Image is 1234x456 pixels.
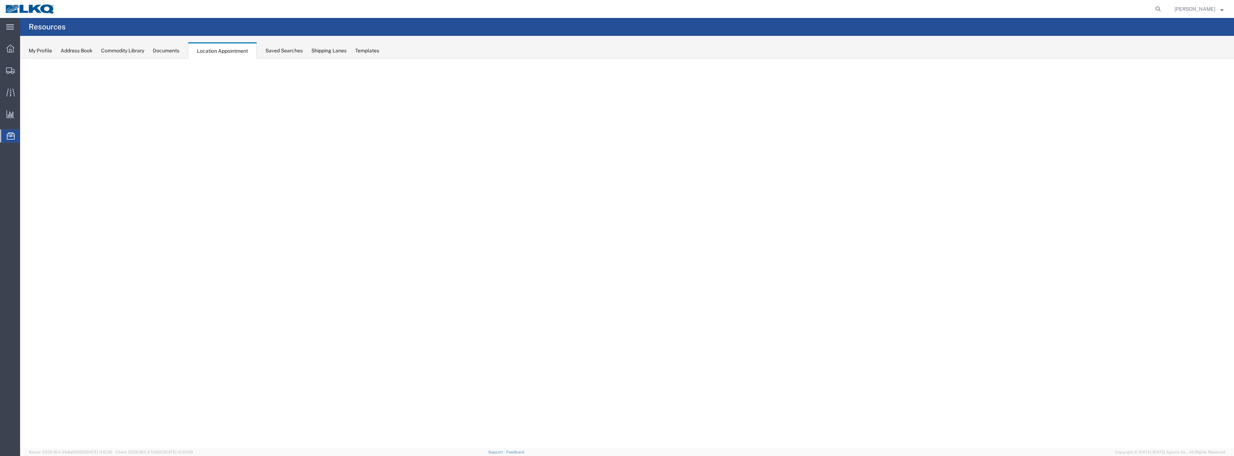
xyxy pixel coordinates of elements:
div: Commodity Library [101,47,144,55]
a: Support [488,450,506,454]
span: [DATE] 10:20:09 [164,450,193,454]
button: [PERSON_NAME] [1174,5,1224,13]
span: Client: 2025.18.0-27d3021 [116,450,193,454]
div: Documents [153,47,179,55]
div: My Profile [29,47,52,55]
h4: Resources [29,18,66,36]
div: Saved Searches [265,47,303,55]
div: Shipping Lanes [311,47,347,55]
a: Feedback [506,450,524,454]
iframe: FS Legacy Container [20,58,1234,448]
span: Tony Okuly [1174,5,1215,13]
span: Copyright © [DATE]-[DATE] Agistix Inc., All Rights Reserved [1115,449,1225,455]
div: Location Appointment [188,42,257,59]
img: logo [5,4,55,14]
div: Address Book [61,47,93,55]
span: Server: 2025.18.0-d1e9a510831 [29,450,112,454]
span: [DATE] 11:12:30 [85,450,112,454]
div: Templates [355,47,379,55]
